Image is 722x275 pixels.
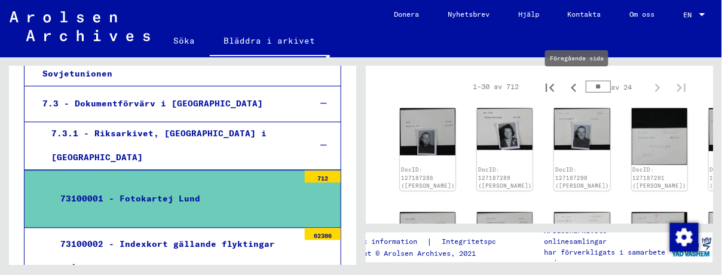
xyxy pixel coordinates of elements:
[401,166,455,189] a: DocID: 127187286 ([PERSON_NAME])
[538,75,562,99] button: Första sidan
[334,237,418,246] font: Juridisk information
[42,99,263,109] font: 7.3 - Dokumentförvärv i [GEOGRAPHIC_DATA]
[51,129,267,163] font: 7.3.1 - Riksarkivet, [GEOGRAPHIC_DATA] i [GEOGRAPHIC_DATA]
[160,26,210,55] a: Söka
[555,166,609,189] a: DocID: 127187290 ([PERSON_NAME])
[630,10,655,19] font: Om oss
[60,239,275,273] font: 73100002 - Indexkort gällande flyktingar från koncentrationsläger 1945
[317,175,328,183] font: 712
[314,233,332,240] font: 62386
[442,237,513,246] font: Integritetspolicy
[224,35,316,46] font: Bläddra i arkivet
[632,108,687,165] img: 001.jpg
[400,212,455,255] img: 001.jpg
[645,75,669,99] button: Nästa sida
[568,10,601,19] font: Kontakta
[60,194,200,204] font: 73100001 - Fotokartej Lund
[334,249,476,258] font: Copyright © Arolsen Archives, 2021
[684,10,692,19] font: EN
[433,236,528,248] a: Integritetspolicy
[632,212,687,252] img: 001.jpg
[174,35,195,46] font: Söka
[10,11,150,41] img: Arolsen_neg.svg
[394,10,419,19] font: Donera
[669,222,698,251] div: Ändra samtycke
[554,108,610,150] img: 001.jpg
[448,10,490,19] font: Nyhetsbrev
[611,82,632,91] font: av 24
[400,108,455,155] img: 001.jpg
[473,82,519,91] font: 1–30 av 712
[544,247,665,267] font: har förverkligats i samarbete med
[632,166,686,189] a: DocID: 127187291 ([PERSON_NAME])
[554,212,610,252] img: 001.jpg
[210,26,330,57] a: Bläddra i arkivet
[518,10,539,19] font: Hjälp
[669,75,693,99] button: Sista sidan
[477,212,533,253] img: 001.jpg
[427,236,433,247] font: |
[562,75,586,99] button: Föregående sida
[334,236,427,248] a: Juridisk information
[478,166,532,189] a: DocID: 127187289 ([PERSON_NAME])
[670,223,699,252] img: Ändra samtycke
[477,108,533,150] img: 001.jpg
